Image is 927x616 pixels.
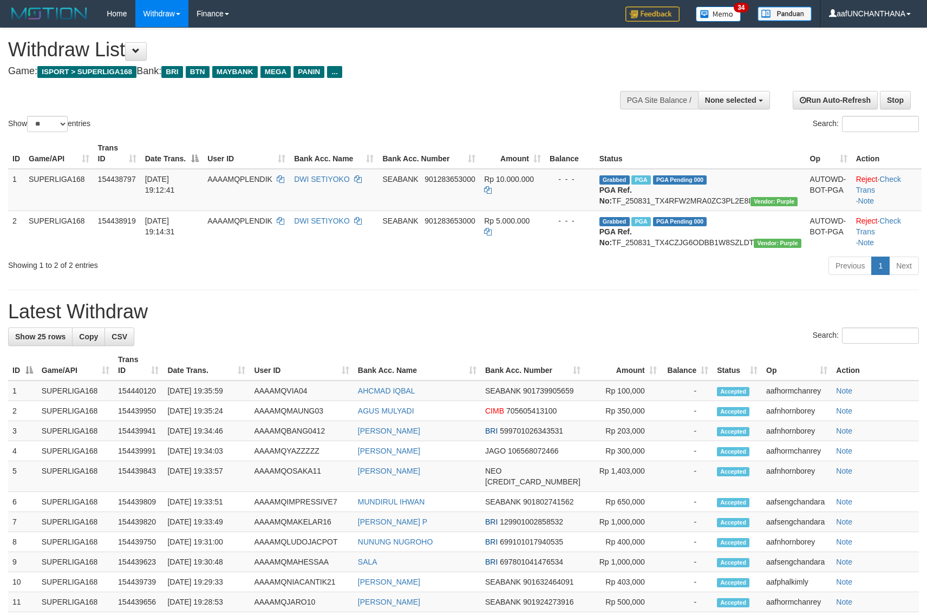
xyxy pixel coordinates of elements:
[889,257,919,275] a: Next
[37,552,114,572] td: SUPERLIGA168
[717,558,749,567] span: Accepted
[717,538,749,547] span: Accepted
[631,217,650,226] span: Marked by aafsengchandara
[828,257,872,275] a: Previous
[8,592,37,612] td: 11
[585,532,661,552] td: Rp 400,000
[8,66,607,77] h4: Game: Bank:
[585,401,661,421] td: Rp 350,000
[250,512,353,532] td: AAAAMQMAKELAR16
[382,175,418,184] span: SEABANK
[145,217,175,236] span: [DATE] 19:14:31
[186,66,210,78] span: BTN
[114,552,163,572] td: 154439623
[585,461,661,492] td: Rp 1,403,000
[836,447,852,455] a: Note
[585,512,661,532] td: Rp 1,000,000
[661,421,713,441] td: -
[832,350,919,381] th: Action
[717,387,749,396] span: Accepted
[661,552,713,572] td: -
[500,517,563,526] span: Copy 129901002858532 to clipboard
[523,386,573,395] span: Copy 901739905659 to clipboard
[27,116,68,132] select: Showentries
[37,350,114,381] th: Game/API: activate to sort column ascending
[856,217,878,225] a: Reject
[161,66,182,78] span: BRI
[354,350,481,381] th: Bank Acc. Name: activate to sort column ascending
[661,512,713,532] td: -
[8,138,24,169] th: ID
[163,381,250,401] td: [DATE] 19:35:59
[762,401,832,421] td: aafnhornborey
[842,116,919,132] input: Search:
[207,175,272,184] span: AAAAMQPLENDIK
[163,532,250,552] td: [DATE] 19:31:00
[358,407,414,415] a: AGUS MULYADI
[358,467,420,475] a: [PERSON_NAME]
[250,461,353,492] td: AAAAMQOSAKA11
[852,169,922,211] td: · ·
[625,6,680,22] img: Feedback.jpg
[485,407,504,415] span: CIMB
[661,350,713,381] th: Balance: activate to sort column ascending
[94,138,141,169] th: Trans ID: activate to sort column ascending
[508,447,558,455] span: Copy 106568072466 to clipboard
[425,175,475,184] span: Copy 901283653000 to clipboard
[599,227,632,247] b: PGA Ref. No:
[163,492,250,512] td: [DATE] 19:33:51
[163,401,250,421] td: [DATE] 19:35:24
[37,66,136,78] span: ISPORT > SUPERLIGA168
[806,169,852,211] td: AUTOWD-BOT-PGA
[8,552,37,572] td: 9
[523,598,573,606] span: Copy 901924273916 to clipboard
[378,138,480,169] th: Bank Acc. Number: activate to sort column ascending
[114,572,163,592] td: 154439739
[8,421,37,441] td: 3
[114,441,163,461] td: 154439991
[250,441,353,461] td: AAAAMQYAZZZZZ
[762,350,832,381] th: Op: activate to sort column ascending
[8,492,37,512] td: 6
[327,66,342,78] span: ...
[37,461,114,492] td: SUPERLIGA168
[762,461,832,492] td: aafnhornborey
[37,381,114,401] td: SUPERLIGA168
[293,66,324,78] span: PANIN
[852,211,922,252] td: · ·
[550,215,591,226] div: - - -
[717,498,749,507] span: Accepted
[114,381,163,401] td: 154440120
[203,138,290,169] th: User ID: activate to sort column ascending
[163,350,250,381] th: Date Trans.: activate to sort column ascending
[485,598,521,606] span: SEABANK
[290,138,378,169] th: Bank Acc. Name: activate to sort column ascending
[37,572,114,592] td: SUPERLIGA168
[661,532,713,552] td: -
[163,552,250,572] td: [DATE] 19:30:48
[485,578,521,586] span: SEABANK
[481,350,585,381] th: Bank Acc. Number: activate to sort column ascending
[762,532,832,552] td: aafnhornborey
[8,211,24,252] td: 2
[599,186,632,205] b: PGA Ref. No:
[485,558,498,566] span: BRI
[595,138,806,169] th: Status
[620,91,698,109] div: PGA Site Balance /
[163,572,250,592] td: [DATE] 19:29:33
[485,497,521,506] span: SEABANK
[37,512,114,532] td: SUPERLIGA168
[661,492,713,512] td: -
[696,6,741,22] img: Button%20Memo.svg
[358,517,427,526] a: [PERSON_NAME] P
[836,407,852,415] a: Note
[260,66,291,78] span: MEGA
[163,421,250,441] td: [DATE] 19:34:46
[762,441,832,461] td: aafhormchanrey
[112,332,127,341] span: CSV
[24,138,94,169] th: Game/API: activate to sort column ascending
[705,96,756,104] span: None selected
[599,217,630,226] span: Grabbed
[163,441,250,461] td: [DATE] 19:34:03
[145,175,175,194] span: [DATE] 19:12:41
